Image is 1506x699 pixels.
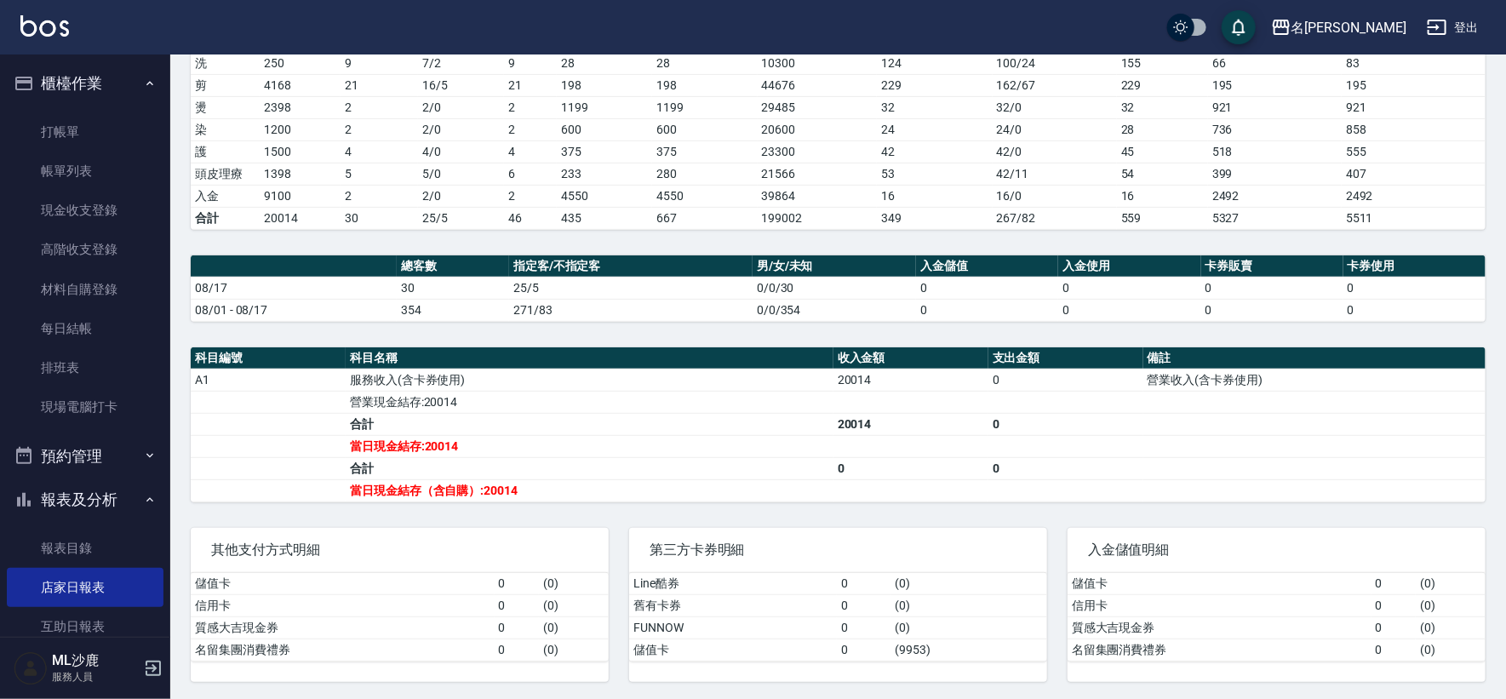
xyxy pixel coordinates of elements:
td: 16 / 0 [993,185,1117,207]
td: 9 [341,52,417,74]
td: 66 [1208,52,1342,74]
th: 卡券使用 [1343,255,1486,278]
table: a dense table [1068,573,1486,662]
td: 39864 [758,185,877,207]
th: 科目名稱 [346,347,833,370]
td: 2 [504,118,557,140]
td: 1200 [260,118,341,140]
td: ( 0 ) [1416,573,1486,595]
td: 9100 [260,185,341,207]
td: 407 [1342,163,1486,185]
td: 0 [837,616,891,639]
td: 16 [877,185,993,207]
td: 0 [495,616,540,639]
td: 21566 [758,163,877,185]
td: 0 [495,639,540,661]
td: 0 [1201,299,1343,321]
td: 42 [877,140,993,163]
span: 第三方卡券明細 [650,541,1027,559]
td: 當日現金結存（含自購）:20014 [346,479,833,501]
td: 198 [652,74,758,96]
td: 20014 [833,369,988,391]
td: 0 [837,594,891,616]
td: 10300 [758,52,877,74]
span: 入金儲值明細 [1088,541,1465,559]
td: 2 [504,185,557,207]
td: 21 [504,74,557,96]
td: ( 0 ) [539,594,609,616]
td: ( 0 ) [539,573,609,595]
a: 店家日報表 [7,568,163,607]
button: 登出 [1420,12,1486,43]
td: 5511 [1342,207,1486,229]
td: 42 / 11 [993,163,1117,185]
td: 83 [1342,52,1486,74]
table: a dense table [629,573,1047,662]
td: 28 [557,52,652,74]
a: 現金收支登錄 [7,191,163,230]
td: 0 [916,277,1058,299]
td: 2 / 0 [418,96,504,118]
td: 0/0/354 [753,299,916,321]
td: 4 [341,140,417,163]
td: 32 [1117,96,1208,118]
img: Person [14,651,48,685]
td: 1199 [652,96,758,118]
td: 合計 [346,457,833,479]
td: 233 [557,163,652,185]
td: 32 [877,96,993,118]
a: 互助日報表 [7,607,163,646]
table: a dense table [191,573,609,662]
td: ( 0 ) [539,616,609,639]
td: 4 / 0 [418,140,504,163]
td: 195 [1208,74,1342,96]
td: 名留集團消費禮券 [191,639,495,661]
td: 100 / 24 [993,52,1117,74]
td: 4550 [652,185,758,207]
td: 198 [557,74,652,96]
td: 25/5 [418,207,504,229]
table: a dense table [191,255,1486,322]
td: 入金 [191,185,260,207]
td: 280 [652,163,758,185]
a: 現場電腦打卡 [7,387,163,427]
td: 儲值卡 [629,639,837,661]
td: 2 [504,96,557,118]
td: 信用卡 [191,594,495,616]
td: 559 [1117,207,1208,229]
th: 科目編號 [191,347,346,370]
td: 7 / 2 [418,52,504,74]
td: 08/01 - 08/17 [191,299,397,321]
td: 229 [1117,74,1208,96]
td: 29485 [758,96,877,118]
td: 0 [495,573,540,595]
td: 0 [988,369,1143,391]
td: 32 / 0 [993,96,1117,118]
td: ( 0 ) [1416,594,1486,616]
th: 備註 [1143,347,1486,370]
th: 指定客/不指定客 [509,255,753,278]
td: 08/17 [191,277,397,299]
td: 24 / 0 [993,118,1117,140]
a: 材料自購登錄 [7,270,163,309]
a: 每日結帳 [7,309,163,348]
td: ( 0 ) [890,573,1047,595]
td: 349 [877,207,993,229]
td: 營業現金結存:20014 [346,391,833,413]
td: 5 / 0 [418,163,504,185]
td: 921 [1208,96,1342,118]
td: 736 [1208,118,1342,140]
td: 1199 [557,96,652,118]
table: a dense table [191,31,1486,230]
td: 162 / 67 [993,74,1117,96]
td: 合計 [191,207,260,229]
td: 53 [877,163,993,185]
td: 24 [877,118,993,140]
td: 2 [341,185,417,207]
td: 0 [1201,277,1343,299]
td: 5327 [1208,207,1342,229]
td: 洗 [191,52,260,74]
td: 4550 [557,185,652,207]
a: 打帳單 [7,112,163,152]
td: 0 [833,457,988,479]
